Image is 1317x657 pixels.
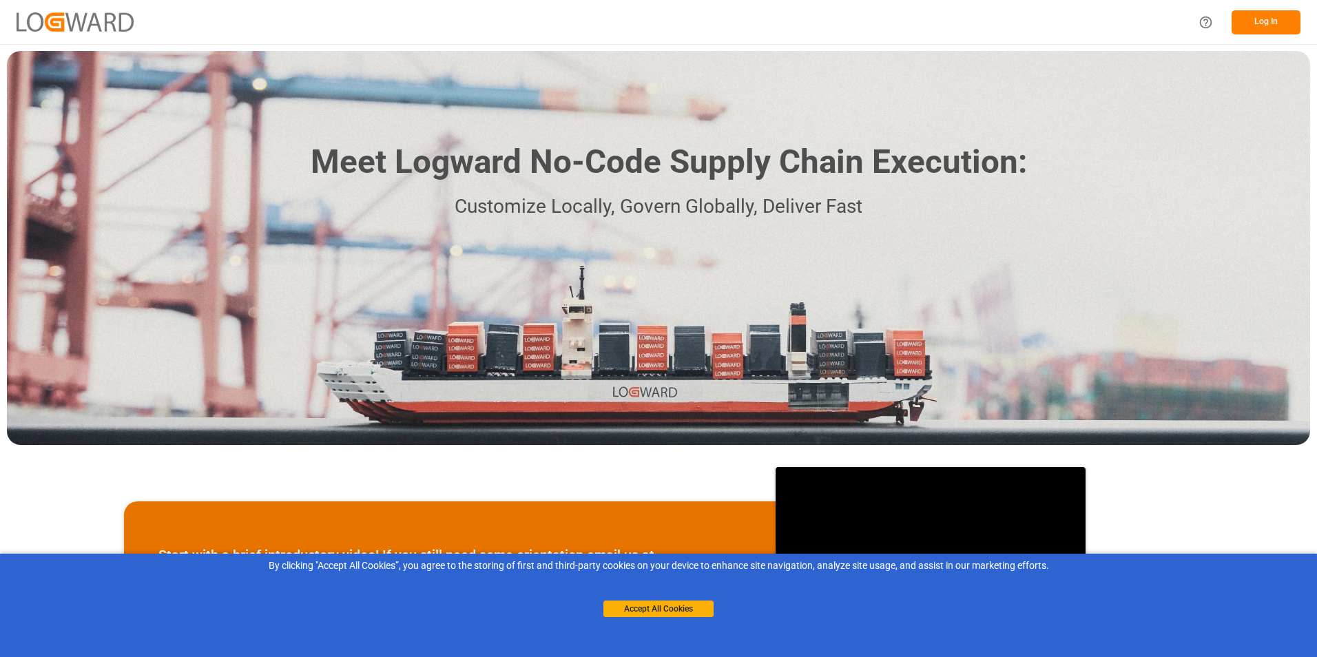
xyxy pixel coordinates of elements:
button: Log In [1232,10,1300,34]
img: Logward_new_orange.png [17,12,134,31]
p: Customize Locally, Govern Globally, Deliver Fast [290,191,1027,222]
div: By clicking "Accept All Cookies”, you agree to the storing of first and third-party cookies on yo... [10,559,1307,573]
p: Start with a brief introductory video! If you still need some orientation email us at , or schedu... [158,545,741,586]
button: Help Center [1190,7,1221,38]
h1: Meet Logward No-Code Supply Chain Execution: [311,138,1027,187]
button: Accept All Cookies [603,601,714,617]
